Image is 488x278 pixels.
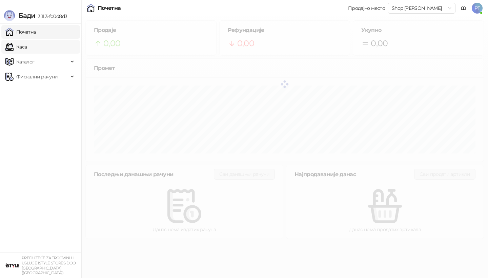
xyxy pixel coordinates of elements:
img: Logo [4,10,15,21]
span: 3.11.3-fd0d8d3 [35,13,67,19]
span: Бади [18,12,35,20]
a: Почетна [5,25,36,39]
span: Фискални рачуни [16,70,58,84]
small: PREDUZEĆE ZA TRGOVINU I USLUGE ISTYLE STORES DOO [GEOGRAPHIC_DATA] ([GEOGRAPHIC_DATA]) [22,256,76,275]
span: Shop Knez [392,3,451,13]
a: Каса [5,40,27,54]
img: 64x64-companyLogo-77b92cf4-9946-4f36-9751-bf7bb5fd2c7d.png [5,259,19,272]
span: Каталог [16,55,35,69]
div: Почетна [98,5,121,11]
div: Продајно место [348,6,385,11]
a: Документација [458,3,469,14]
span: PT [472,3,483,14]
